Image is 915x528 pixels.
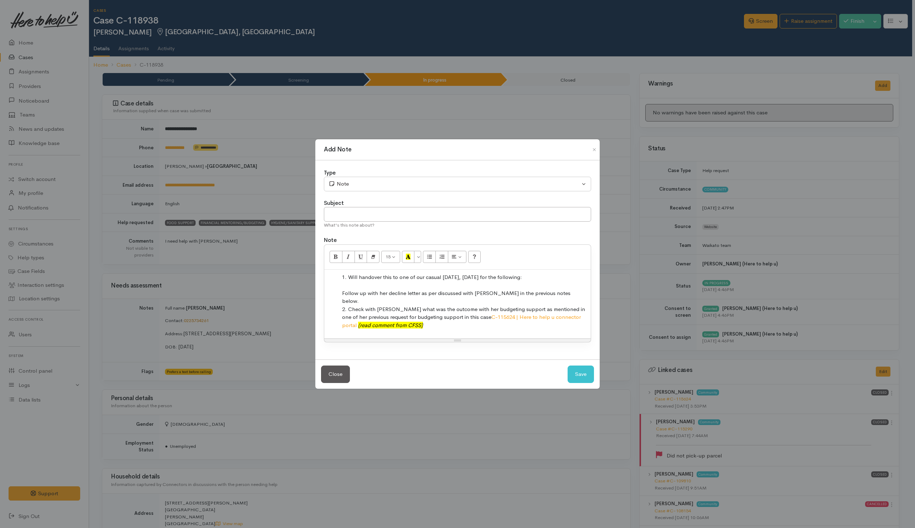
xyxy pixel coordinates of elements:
[330,251,342,263] button: Bold (CTRL+B)
[342,314,581,328] a: C-115624 | Here to help u connector portal
[435,251,448,263] button: Ordered list (CTRL+SHIFT+NUM8)
[423,251,436,263] button: Unordered list (CTRL+SHIFT+NUM7)
[324,222,591,229] div: What's this note about?
[324,177,591,191] button: Note
[324,145,351,154] h1: Add Note
[568,366,594,383] button: Save
[324,199,344,207] label: Subject
[358,322,423,328] font: (read comment from CFSS)
[324,169,336,177] label: Type
[468,251,481,263] button: Help
[329,180,580,188] div: Note
[367,251,379,263] button: Remove Font Style (CTRL+\)
[342,305,587,330] li: Check with [PERSON_NAME] what was the outcome with her budgeting support as mentioned in one of h...
[324,339,591,342] div: Resize
[324,236,337,244] label: Note
[386,254,391,260] span: 15
[448,251,466,263] button: Paragraph
[414,251,421,263] button: More Color
[402,251,415,263] button: Recent Color
[381,251,400,263] button: Font Size
[342,251,355,263] button: Italic (CTRL+I)
[355,251,367,263] button: Underline (CTRL+U)
[321,366,350,383] button: Close
[342,273,587,305] li: Will handover this to one of our casual [DATE], [DATE] for the following: Follow up with her decl...
[589,145,600,154] button: Close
